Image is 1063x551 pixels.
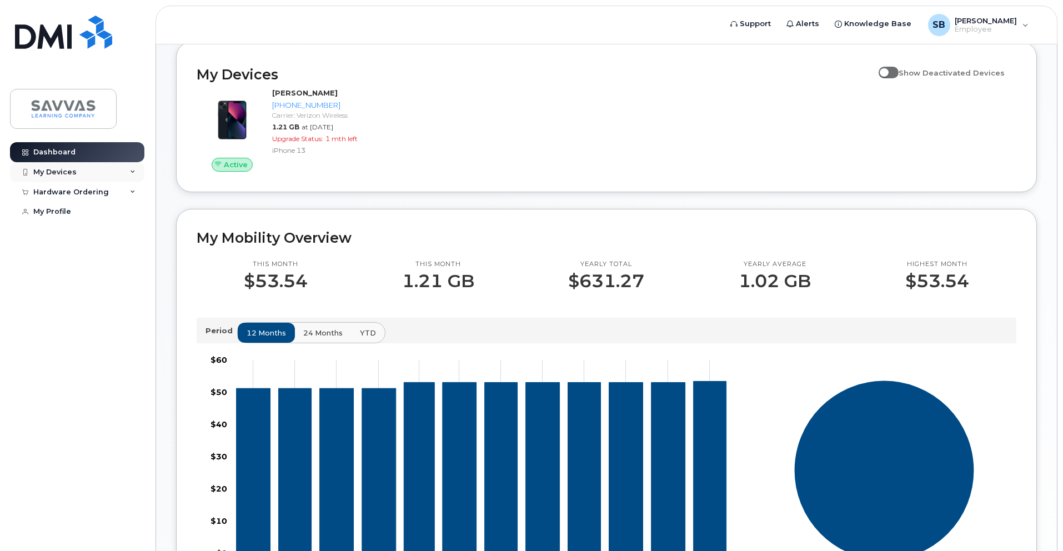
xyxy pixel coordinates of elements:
[224,159,248,170] span: Active
[796,18,819,29] span: Alerts
[272,88,338,97] strong: [PERSON_NAME]
[1015,503,1055,543] iframe: Messenger Launcher
[402,260,474,269] p: This month
[244,260,308,269] p: This month
[739,260,811,269] p: Yearly average
[360,328,376,338] span: YTD
[205,325,237,336] p: Period
[920,14,1036,36] div: Sam Brady
[303,328,343,338] span: 24 months
[210,452,227,462] tspan: $30
[955,16,1017,25] span: [PERSON_NAME]
[899,68,1005,77] span: Show Deactivated Devices
[325,134,358,143] span: 1 mth left
[879,62,887,71] input: Show Deactivated Devices
[210,387,227,397] tspan: $50
[210,419,227,429] tspan: $40
[905,271,969,291] p: $53.54
[402,271,474,291] p: 1.21 GB
[568,271,644,291] p: $631.27
[905,260,969,269] p: Highest month
[244,271,308,291] p: $53.54
[197,88,392,172] a: Active[PERSON_NAME][PHONE_NUMBER]Carrier: Verizon Wireless1.21 GBat [DATE]Upgrade Status:1 mth le...
[210,516,227,526] tspan: $10
[272,146,387,155] div: iPhone 13
[827,13,919,35] a: Knowledge Base
[205,93,259,147] img: image20231002-3703462-1ig824h.jpeg
[272,111,387,120] div: Carrier: Verizon Wireless
[197,229,1016,246] h2: My Mobility Overview
[302,123,333,131] span: at [DATE]
[739,271,811,291] p: 1.02 GB
[210,355,227,365] tspan: $60
[740,18,771,29] span: Support
[272,123,299,131] span: 1.21 GB
[932,18,945,32] span: SB
[779,13,827,35] a: Alerts
[955,25,1017,34] span: Employee
[197,66,873,83] h2: My Devices
[272,100,387,111] div: [PHONE_NUMBER]
[568,260,644,269] p: Yearly total
[844,18,911,29] span: Knowledge Base
[210,484,227,494] tspan: $20
[723,13,779,35] a: Support
[272,134,323,143] span: Upgrade Status:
